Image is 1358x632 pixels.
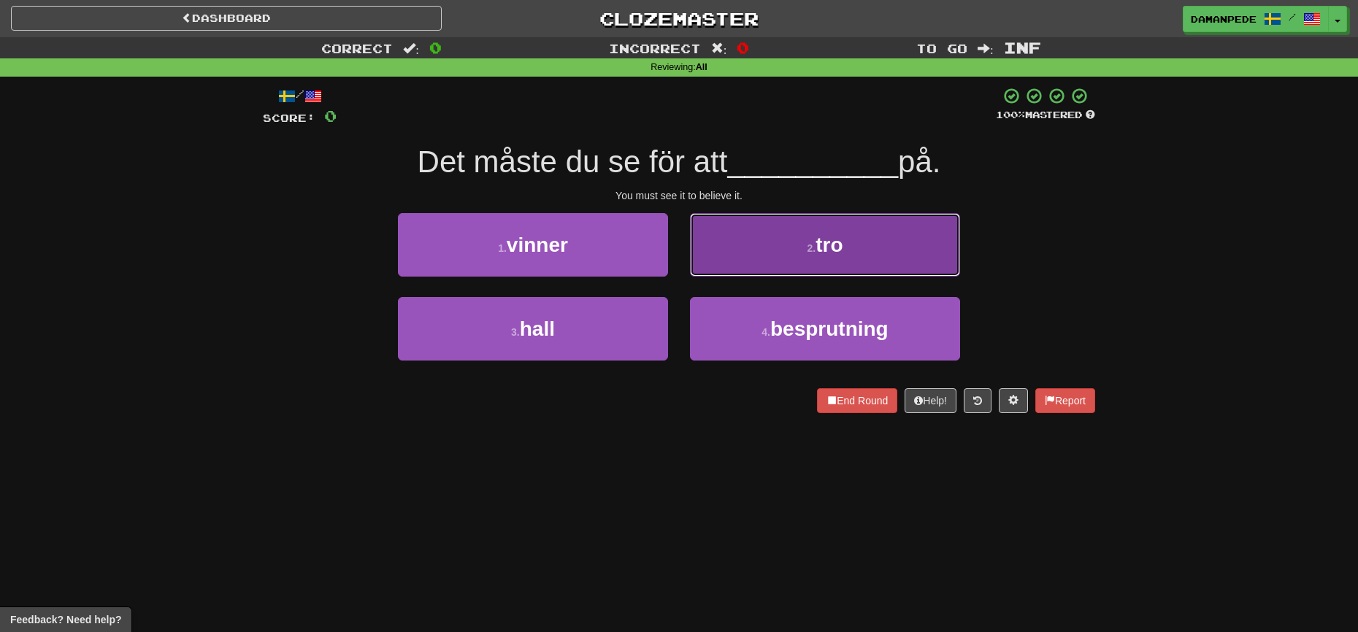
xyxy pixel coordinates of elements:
[807,242,816,254] small: 2 .
[263,87,337,105] div: /
[263,112,315,124] span: Score:
[816,234,843,256] span: tro
[1035,388,1095,413] button: Report
[905,388,956,413] button: Help!
[498,242,507,254] small: 1 .
[520,317,555,340] span: hall
[1289,12,1296,22] span: /
[996,109,1025,120] span: 100 %
[511,326,520,338] small: 3 .
[964,388,991,413] button: Round history (alt+y)
[403,42,419,55] span: :
[898,144,940,179] span: på.
[727,144,898,179] span: __________
[263,188,1095,203] div: You must see it to believe it.
[609,41,701,55] span: Incorrect
[507,234,568,256] span: vinner
[1191,12,1257,26] span: DaManpede
[737,39,749,56] span: 0
[711,42,727,55] span: :
[321,41,393,55] span: Correct
[11,6,442,31] a: Dashboard
[429,39,442,56] span: 0
[418,144,728,179] span: Det måste du se för att
[690,213,960,277] button: 2.tro
[690,297,960,361] button: 4.besprutning
[916,41,967,55] span: To go
[762,326,770,338] small: 4 .
[398,213,668,277] button: 1.vinner
[1004,39,1041,56] span: Inf
[770,317,889,340] span: besprutning
[696,62,707,72] strong: All
[464,6,894,31] a: Clozemaster
[10,612,121,627] span: Open feedback widget
[817,388,897,413] button: End Round
[398,297,668,361] button: 3.hall
[978,42,994,55] span: :
[324,107,337,125] span: 0
[996,109,1095,122] div: Mastered
[1183,6,1329,32] a: DaManpede /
